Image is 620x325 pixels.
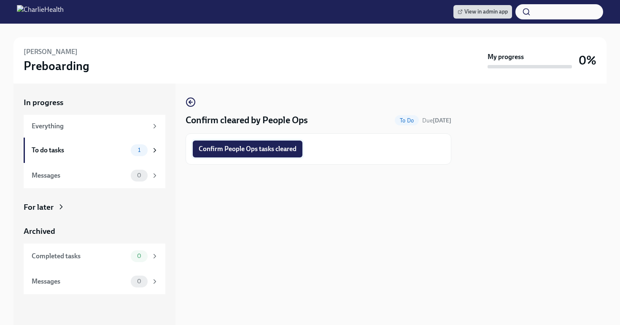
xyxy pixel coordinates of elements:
strong: [DATE] [433,117,451,124]
a: Completed tasks0 [24,244,165,269]
span: 0 [132,278,146,284]
a: Messages0 [24,269,165,294]
a: Messages0 [24,163,165,188]
div: To do tasks [32,146,127,155]
a: Everything [24,115,165,138]
span: 0 [132,253,146,259]
a: To do tasks1 [24,138,165,163]
span: 1 [133,147,146,153]
h3: Preboarding [24,58,89,73]
h3: 0% [579,53,596,68]
a: View in admin app [453,5,512,19]
strong: My progress [488,52,524,62]
span: To Do [395,117,419,124]
span: Confirm People Ops tasks cleared [199,145,297,153]
span: View in admin app [458,8,508,16]
span: 0 [132,172,146,179]
div: Completed tasks [32,252,127,261]
h4: Confirm cleared by People Ops [186,114,308,127]
h6: [PERSON_NAME] [24,47,78,57]
a: In progress [24,97,165,108]
a: Archived [24,226,165,237]
img: CharlieHealth [17,5,64,19]
button: Confirm People Ops tasks cleared [193,141,302,157]
span: Due [422,117,451,124]
a: For later [24,202,165,213]
div: For later [24,202,54,213]
div: Messages [32,171,127,180]
div: Messages [32,277,127,286]
span: October 12th, 2025 09:00 [422,116,451,125]
div: Everything [32,122,148,131]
